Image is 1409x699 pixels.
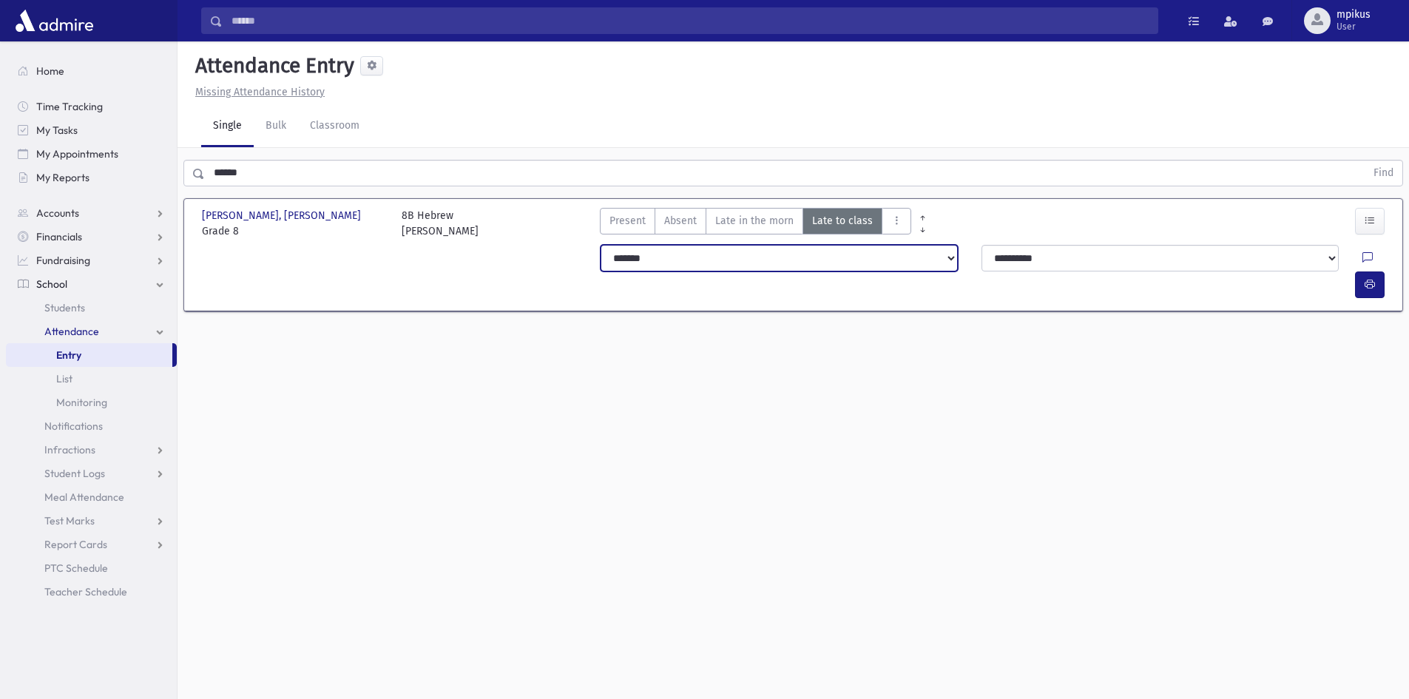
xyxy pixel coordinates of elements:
[6,414,177,438] a: Notifications
[36,230,82,243] span: Financials
[56,396,107,409] span: Monitoring
[6,533,177,556] a: Report Cards
[189,86,325,98] a: Missing Attendance History
[44,561,108,575] span: PTC Schedule
[6,118,177,142] a: My Tasks
[812,213,873,229] span: Late to class
[6,249,177,272] a: Fundraising
[1337,21,1371,33] span: User
[6,272,177,296] a: School
[1365,161,1402,186] button: Find
[298,106,371,147] a: Classroom
[44,514,95,527] span: Test Marks
[600,208,911,239] div: AttTypes
[202,208,364,223] span: [PERSON_NAME], [PERSON_NAME]
[36,206,79,220] span: Accounts
[56,348,81,362] span: Entry
[202,223,387,239] span: Grade 8
[36,254,90,267] span: Fundraising
[201,106,254,147] a: Single
[664,213,697,229] span: Absent
[6,296,177,320] a: Students
[44,443,95,456] span: Infractions
[715,213,794,229] span: Late in the morn
[6,166,177,189] a: My Reports
[6,509,177,533] a: Test Marks
[36,171,89,184] span: My Reports
[195,86,325,98] u: Missing Attendance History
[6,95,177,118] a: Time Tracking
[402,208,479,239] div: 8B Hebrew [PERSON_NAME]
[36,277,67,291] span: School
[44,467,105,480] span: Student Logs
[609,213,646,229] span: Present
[56,372,72,385] span: List
[6,59,177,83] a: Home
[44,301,85,314] span: Students
[44,538,107,551] span: Report Cards
[6,367,177,391] a: List
[36,147,118,161] span: My Appointments
[36,64,64,78] span: Home
[6,320,177,343] a: Attendance
[6,225,177,249] a: Financials
[6,485,177,509] a: Meal Attendance
[254,106,298,147] a: Bulk
[189,53,354,78] h5: Attendance Entry
[1337,9,1371,21] span: mpikus
[44,490,124,504] span: Meal Attendance
[223,7,1158,34] input: Search
[6,462,177,485] a: Student Logs
[44,585,127,598] span: Teacher Schedule
[6,201,177,225] a: Accounts
[44,325,99,338] span: Attendance
[44,419,103,433] span: Notifications
[6,580,177,604] a: Teacher Schedule
[12,6,97,36] img: AdmirePro
[6,343,172,367] a: Entry
[6,438,177,462] a: Infractions
[36,100,103,113] span: Time Tracking
[6,556,177,580] a: PTC Schedule
[36,124,78,137] span: My Tasks
[6,142,177,166] a: My Appointments
[6,391,177,414] a: Monitoring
